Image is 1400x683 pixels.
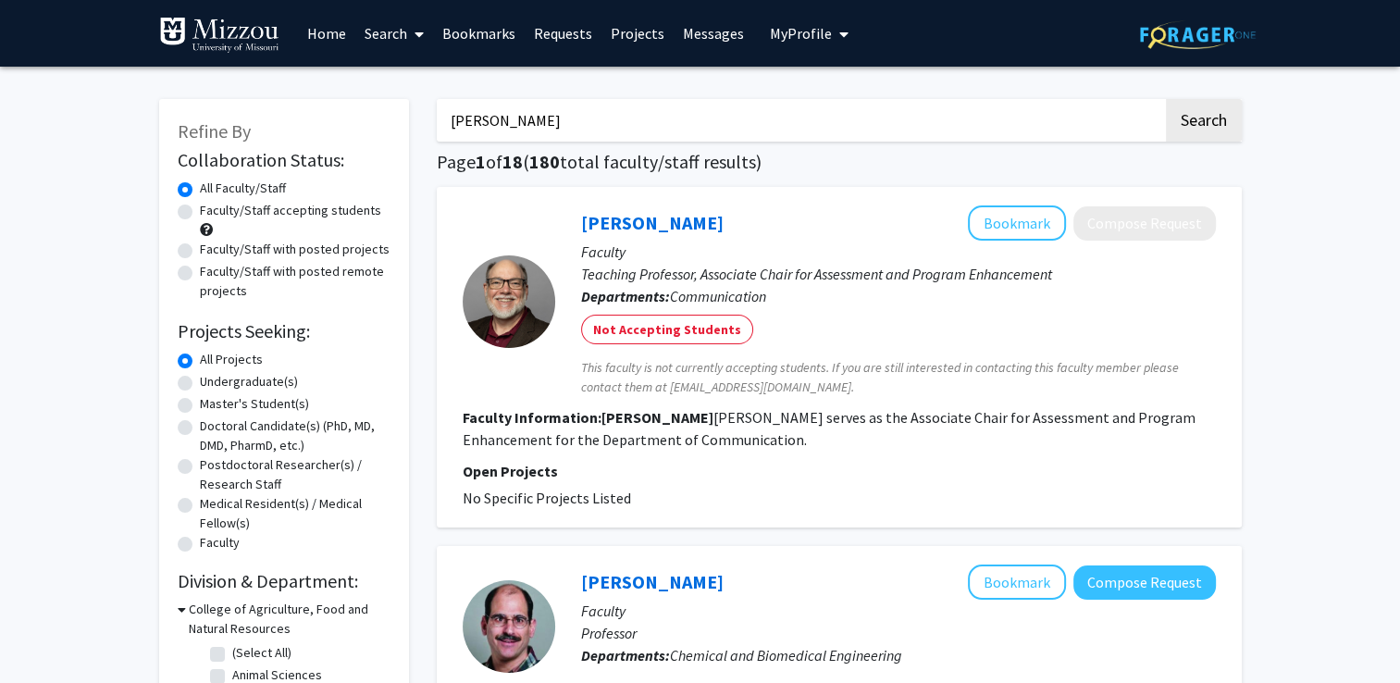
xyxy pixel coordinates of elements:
[200,350,263,369] label: All Projects
[581,315,753,344] mat-chip: Not Accepting Students
[670,646,902,664] span: Chemical and Biomedical Engineering
[200,179,286,198] label: All Faculty/Staff
[200,240,390,259] label: Faculty/Staff with posted projects
[232,643,291,663] label: (Select All)
[200,494,390,533] label: Medical Resident(s) / Medical Fellow(s)
[581,358,1216,397] span: This faculty is not currently accepting students. If you are still interested in contacting this ...
[476,150,486,173] span: 1
[581,570,724,593] a: [PERSON_NAME]
[525,1,601,66] a: Requests
[189,600,390,639] h3: College of Agriculture, Food and Natural Resources
[159,17,279,54] img: University of Missouri Logo
[601,1,674,66] a: Projects
[178,149,390,171] h2: Collaboration Status:
[529,150,560,173] span: 180
[581,241,1216,263] p: Faculty
[433,1,525,66] a: Bookmarks
[1140,20,1256,49] img: ForagerOne Logo
[581,287,670,305] b: Departments:
[178,570,390,592] h2: Division & Department:
[298,1,355,66] a: Home
[200,416,390,455] label: Doctoral Candidate(s) (PhD, MD, DMD, PharmD, etc.)
[581,211,724,234] a: [PERSON_NAME]
[770,24,832,43] span: My Profile
[968,205,1066,241] button: Add Stephen Klien to Bookmarks
[200,533,240,553] label: Faculty
[581,263,1216,285] p: Teaching Professor, Associate Chair for Assessment and Program Enhancement
[463,408,601,427] b: Faculty Information:
[200,262,390,301] label: Faculty/Staff with posted remote projects
[581,600,1216,622] p: Faculty
[200,394,309,414] label: Master's Student(s)
[463,408,1196,449] fg-read-more: [PERSON_NAME] serves as the Associate Chair for Assessment and Program Enhancement for the Depart...
[581,622,1216,644] p: Professor
[463,460,1216,482] p: Open Projects
[200,455,390,494] label: Postdoctoral Researcher(s) / Research Staff
[601,408,713,427] b: [PERSON_NAME]
[200,372,298,391] label: Undergraduate(s)
[437,99,1163,142] input: Search Keywords
[670,287,766,305] span: Communication
[355,1,433,66] a: Search
[1073,206,1216,241] button: Compose Request to Stephen Klien
[968,565,1066,600] button: Add Stephen Lombardo to Bookmarks
[437,151,1242,173] h1: Page of ( total faculty/staff results)
[502,150,523,173] span: 18
[1166,99,1242,142] button: Search
[674,1,753,66] a: Messages
[178,119,251,143] span: Refine By
[200,201,381,220] label: Faculty/Staff accepting students
[14,600,79,669] iframe: Chat
[581,646,670,664] b: Departments:
[178,320,390,342] h2: Projects Seeking:
[1073,565,1216,600] button: Compose Request to Stephen Lombardo
[463,489,631,507] span: No Specific Projects Listed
